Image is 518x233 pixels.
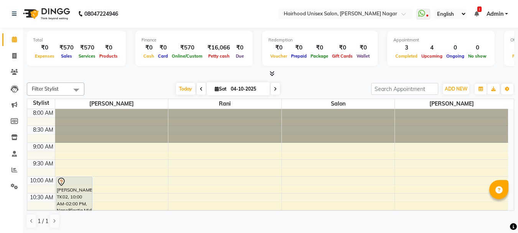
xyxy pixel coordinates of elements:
span: 1 / 1 [38,217,48,225]
div: Redemption [268,37,372,43]
div: ₹0 [156,43,170,52]
div: Total [33,37,120,43]
button: ADD NEW [443,84,469,94]
div: Finance [141,37,247,43]
div: ₹0 [309,43,330,52]
span: [PERSON_NAME] [395,99,508,109]
div: ₹0 [289,43,309,52]
div: ₹0 [330,43,355,52]
span: Salon [282,99,395,109]
iframe: chat widget [486,202,510,225]
div: 0 [444,43,466,52]
div: 4 [419,43,444,52]
span: Rani [168,99,281,109]
div: ₹0 [268,43,289,52]
div: 11:00 AM [28,210,55,218]
div: 10:30 AM [28,193,55,202]
div: ₹0 [33,43,56,52]
span: Ongoing [444,53,466,59]
span: Today [176,83,195,95]
span: Products [97,53,120,59]
span: Card [156,53,170,59]
div: ₹16,066 [204,43,233,52]
span: Admin [487,10,503,18]
div: 9:00 AM [31,143,55,151]
span: Due [234,53,246,59]
span: Package [309,53,330,59]
span: Prepaid [289,53,309,59]
span: Online/Custom [170,53,204,59]
span: Sales [59,53,74,59]
div: ₹0 [355,43,372,52]
img: logo [20,3,72,25]
span: Completed [393,53,419,59]
span: Services [77,53,97,59]
div: Stylist [27,99,55,107]
input: 2025-10-04 [229,83,267,95]
span: Filter Stylist [32,86,59,92]
div: 8:00 AM [31,109,55,117]
div: ₹0 [97,43,120,52]
span: Wallet [355,53,372,59]
span: Sat [213,86,229,92]
div: ₹0 [233,43,247,52]
div: ₹0 [141,43,156,52]
span: [PERSON_NAME] [55,99,168,109]
div: 3 [393,43,419,52]
span: Expenses [33,53,56,59]
span: Upcoming [419,53,444,59]
div: ₹570 [170,43,204,52]
input: Search Appointment [371,83,438,95]
span: Cash [141,53,156,59]
div: 8:30 AM [31,126,55,134]
b: 08047224946 [84,3,118,25]
div: ₹570 [77,43,97,52]
a: 2 [474,10,479,17]
span: Gift Cards [330,53,355,59]
span: Voucher [268,53,289,59]
div: ₹570 [56,43,77,52]
span: ADD NEW [445,86,467,92]
div: Appointment [393,37,488,43]
div: 9:30 AM [31,160,55,168]
div: 0 [466,43,488,52]
span: No show [466,53,488,59]
div: 10:00 AM [28,177,55,185]
span: Petty cash [206,53,232,59]
span: 2 [477,7,482,12]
